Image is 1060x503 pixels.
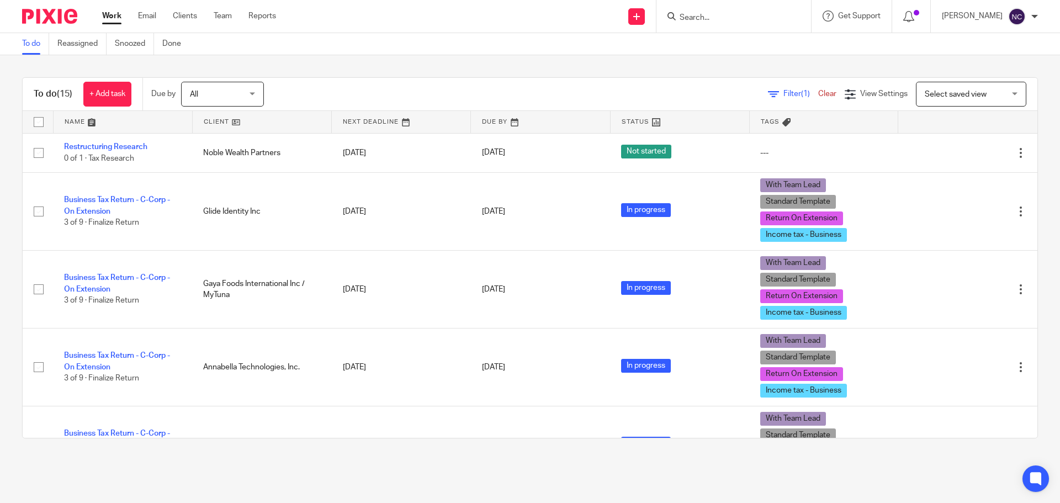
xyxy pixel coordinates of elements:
img: Pixie [22,9,77,24]
a: Business Tax Return - C-Corp - On Extension [64,430,170,448]
span: All [190,91,198,98]
span: With Team Lead [760,334,826,348]
span: With Team Lead [760,412,826,426]
span: [DATE] [482,285,505,293]
td: [DATE] [332,328,471,406]
span: Standard Template [760,195,836,209]
span: In progress [621,359,671,373]
a: Reassigned [57,33,107,55]
a: To do [22,33,49,55]
span: Get Support [838,12,881,20]
span: (1) [801,90,810,98]
p: Due by [151,88,176,99]
span: In progress [621,281,671,295]
span: 0 of 1 · Tax Research [64,155,134,162]
span: 3 of 9 · Finalize Return [64,296,139,304]
span: [DATE] [482,208,505,215]
span: In progress [621,437,671,451]
a: Clients [173,10,197,22]
span: Return On Extension [760,211,843,225]
span: With Team Lead [760,256,826,270]
td: BetterMynd Inc. [192,406,331,484]
td: [DATE] [332,250,471,328]
span: In progress [621,203,671,217]
a: + Add task [83,82,131,107]
a: Business Tax Return - C-Corp - On Extension [64,274,170,293]
span: Select saved view [925,91,987,98]
img: svg%3E [1008,8,1026,25]
a: Restructuring Research [64,143,147,151]
span: Standard Template [760,351,836,364]
div: --- [760,147,887,158]
span: (15) [57,89,72,98]
span: Income tax - Business [760,306,847,320]
span: Tags [761,119,780,125]
a: Work [102,10,121,22]
span: Return On Extension [760,367,843,381]
td: Glide Identity Inc [192,172,331,250]
td: [DATE] [332,406,471,484]
span: Filter [783,90,818,98]
td: [DATE] [332,133,471,172]
a: Business Tax Return - C-Corp - On Extension [64,196,170,215]
a: Business Tax Return - C-Corp - On Extension [64,352,170,370]
td: Annabella Technologies, Inc. [192,328,331,406]
span: 3 of 9 · Finalize Return [64,219,139,226]
span: Return On Extension [760,289,843,303]
span: 3 of 9 · Finalize Return [64,374,139,382]
span: Standard Template [760,428,836,442]
a: Snoozed [115,33,154,55]
span: Not started [621,145,671,158]
td: Gaya Foods International Inc / MyTuna [192,250,331,328]
a: Team [214,10,232,22]
p: [PERSON_NAME] [942,10,1003,22]
a: Done [162,33,189,55]
td: [DATE] [332,172,471,250]
span: Income tax - Business [760,384,847,398]
span: [DATE] [482,149,505,157]
a: Reports [248,10,276,22]
td: Noble Wealth Partners [192,133,331,172]
span: [DATE] [482,363,505,371]
input: Search [679,13,778,23]
span: Income tax - Business [760,228,847,242]
h1: To do [34,88,72,100]
span: View Settings [860,90,908,98]
a: Email [138,10,156,22]
a: Clear [818,90,836,98]
span: Standard Template [760,273,836,287]
span: With Team Lead [760,178,826,192]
